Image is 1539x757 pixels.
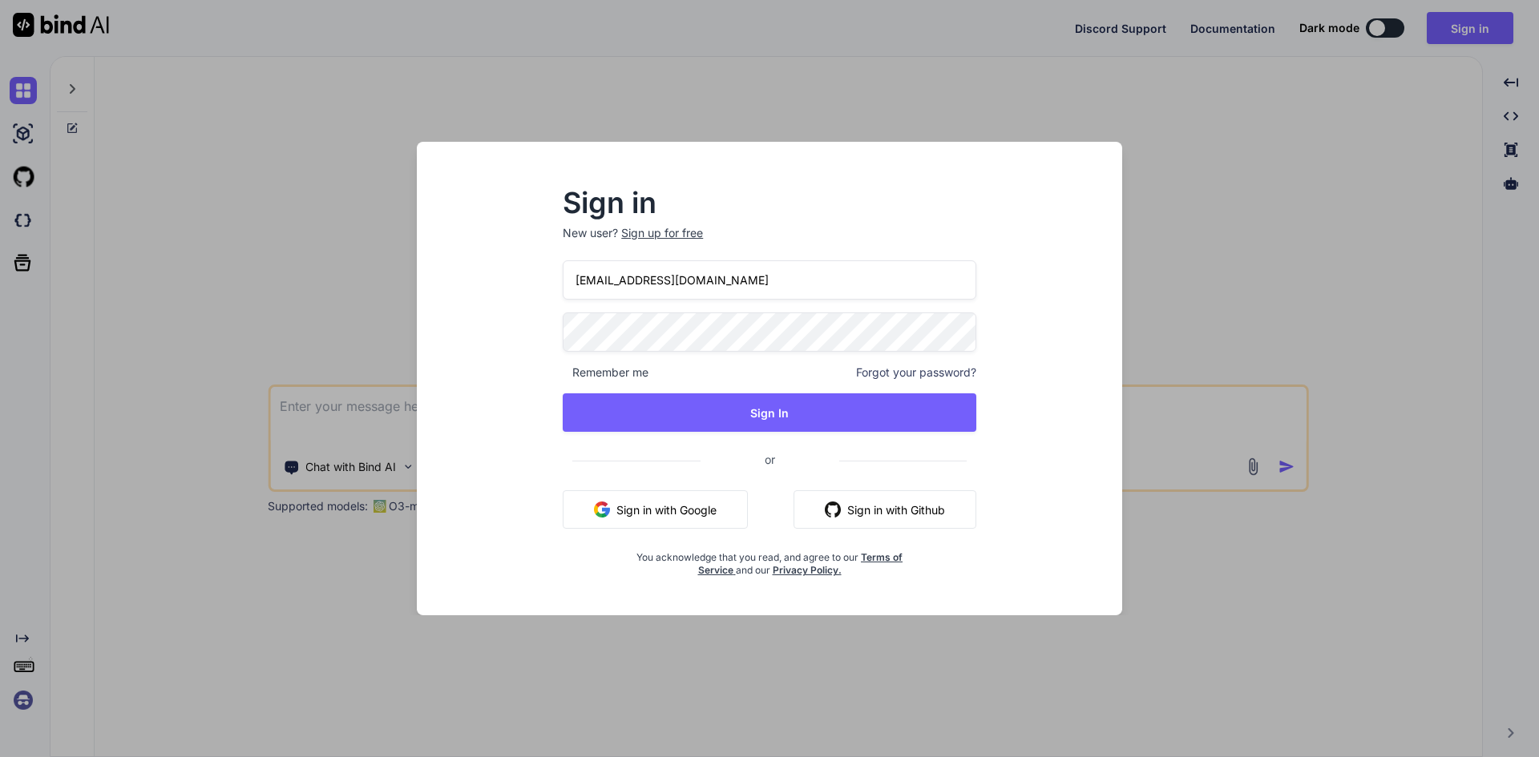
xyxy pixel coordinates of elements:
img: google [594,501,610,517]
div: Sign up for free [621,225,703,241]
button: Sign in with Google [563,490,748,529]
h2: Sign in [563,190,976,215]
span: Forgot your password? [856,364,976,381]
div: You acknowledge that you read, and agree to our and our [632,542,907,577]
span: or [701,440,839,479]
p: New user? [563,225,976,260]
a: Privacy Policy. [773,564,842,576]
button: Sign in with Github [794,490,976,529]
span: Remember me [563,364,648,381]
input: Login or Email [563,260,976,300]
button: Sign In [563,393,976,432]
img: github [825,501,841,517]
a: Terms of Service [698,551,903,576]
